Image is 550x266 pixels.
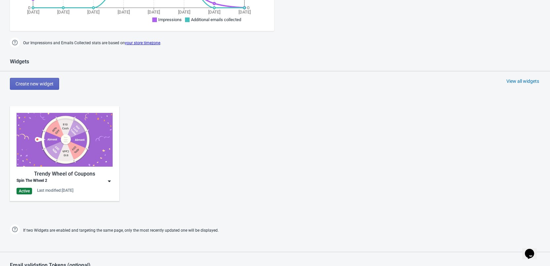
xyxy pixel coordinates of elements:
[125,41,160,45] a: your store timezone
[208,10,220,15] tspan: [DATE]
[522,240,543,259] iframe: chat widget
[23,225,219,236] span: If two Widgets are enabled and targeting the same page, only the most recently updated one will b...
[191,17,241,22] span: Additional emails collected
[178,10,190,15] tspan: [DATE]
[17,113,113,167] img: trendy_game.png
[23,38,161,49] span: Our Impressions and Emails Collected stats are based on .
[28,5,30,10] tspan: 0
[106,178,113,184] img: dropdown.png
[506,78,539,84] div: View all widgets
[247,5,249,10] tspan: 0
[27,10,39,15] tspan: [DATE]
[17,170,113,178] div: Trendy Wheel of Coupons
[118,10,130,15] tspan: [DATE]
[158,17,182,22] span: Impressions
[87,10,99,15] tspan: [DATE]
[148,10,160,15] tspan: [DATE]
[238,10,251,15] tspan: [DATE]
[10,224,20,234] img: help.png
[17,188,32,194] div: Active
[17,178,47,184] div: Spin The Wheel 2
[16,81,54,86] span: Create new widget
[37,188,73,193] div: Last modified: [DATE]
[57,10,69,15] tspan: [DATE]
[10,78,59,90] button: Create new widget
[10,38,20,48] img: help.png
